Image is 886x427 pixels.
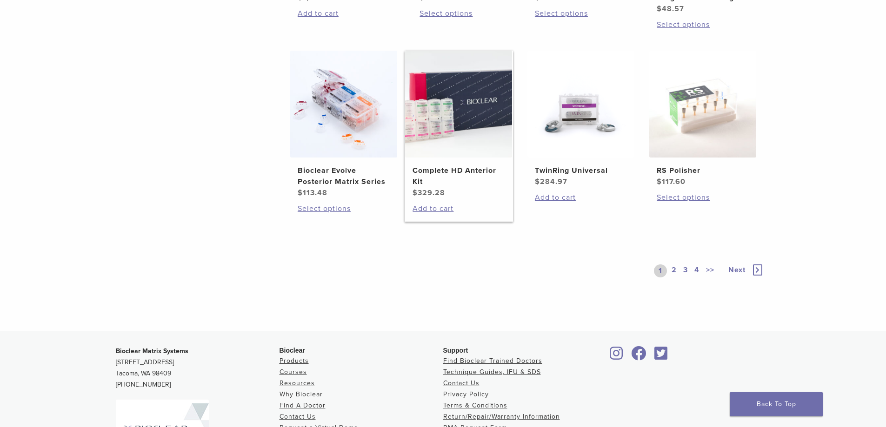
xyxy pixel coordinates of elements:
a: Select options for “Bioclear Evolve Posterior Matrix Series” [298,203,390,214]
strong: Bioclear Matrix Systems [116,347,188,355]
a: Select options for “Diamond Wedge and Long Diamond Wedge” [657,19,749,30]
a: 4 [693,264,701,277]
a: Contact Us [280,413,316,420]
p: [STREET_ADDRESS] Tacoma, WA 98409 [PHONE_NUMBER] [116,346,280,390]
a: Bioclear [628,352,650,361]
a: Why Bioclear [280,390,323,398]
span: $ [657,177,662,186]
a: Contact Us [443,379,480,387]
bdi: 48.57 [657,4,684,13]
h2: TwinRing Universal [535,165,627,176]
a: Courses [280,368,307,376]
a: Find A Doctor [280,401,326,409]
h2: Complete HD Anterior Kit [413,165,505,187]
a: Add to cart: “Blaster Kit” [298,8,390,19]
a: Find Bioclear Trained Doctors [443,357,542,365]
span: Support [443,347,468,354]
a: Complete HD Anterior KitComplete HD Anterior Kit $329.28 [405,51,513,198]
img: TwinRing Universal [527,51,634,158]
span: Next [728,265,746,275]
h2: RS Polisher [657,165,749,176]
a: Terms & Conditions [443,401,507,409]
img: Bioclear Evolve Posterior Matrix Series [290,51,397,158]
bdi: 329.28 [413,188,445,197]
a: Bioclear Evolve Posterior Matrix SeriesBioclear Evolve Posterior Matrix Series $113.48 [290,51,398,198]
a: 2 [670,264,679,277]
span: $ [298,188,303,197]
h2: Bioclear Evolve Posterior Matrix Series [298,165,390,187]
a: Select options for “Diamond Wedge Kits” [535,8,627,19]
img: RS Polisher [649,51,756,158]
span: Bioclear [280,347,305,354]
a: Resources [280,379,315,387]
img: Complete HD Anterior Kit [405,51,512,158]
bdi: 284.97 [535,177,567,186]
a: Add to cart: “Complete HD Anterior Kit” [413,203,505,214]
span: $ [657,4,662,13]
a: Bioclear [652,352,671,361]
a: Bioclear [607,352,626,361]
a: RS PolisherRS Polisher $117.60 [649,51,757,187]
a: Select options for “RS Polisher” [657,192,749,203]
bdi: 113.48 [298,188,327,197]
span: $ [535,177,540,186]
bdi: 117.60 [657,177,686,186]
a: Select options for “BT Matrix Series” [420,8,512,19]
a: 3 [681,264,690,277]
span: $ [413,188,418,197]
a: Technique Guides, IFU & SDS [443,368,541,376]
a: Return/Repair/Warranty Information [443,413,560,420]
a: >> [704,264,716,277]
a: Products [280,357,309,365]
a: 1 [654,264,667,277]
a: Add to cart: “TwinRing Universal” [535,192,627,203]
a: TwinRing UniversalTwinRing Universal $284.97 [527,51,635,187]
a: Privacy Policy [443,390,489,398]
a: Back To Top [730,392,823,416]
